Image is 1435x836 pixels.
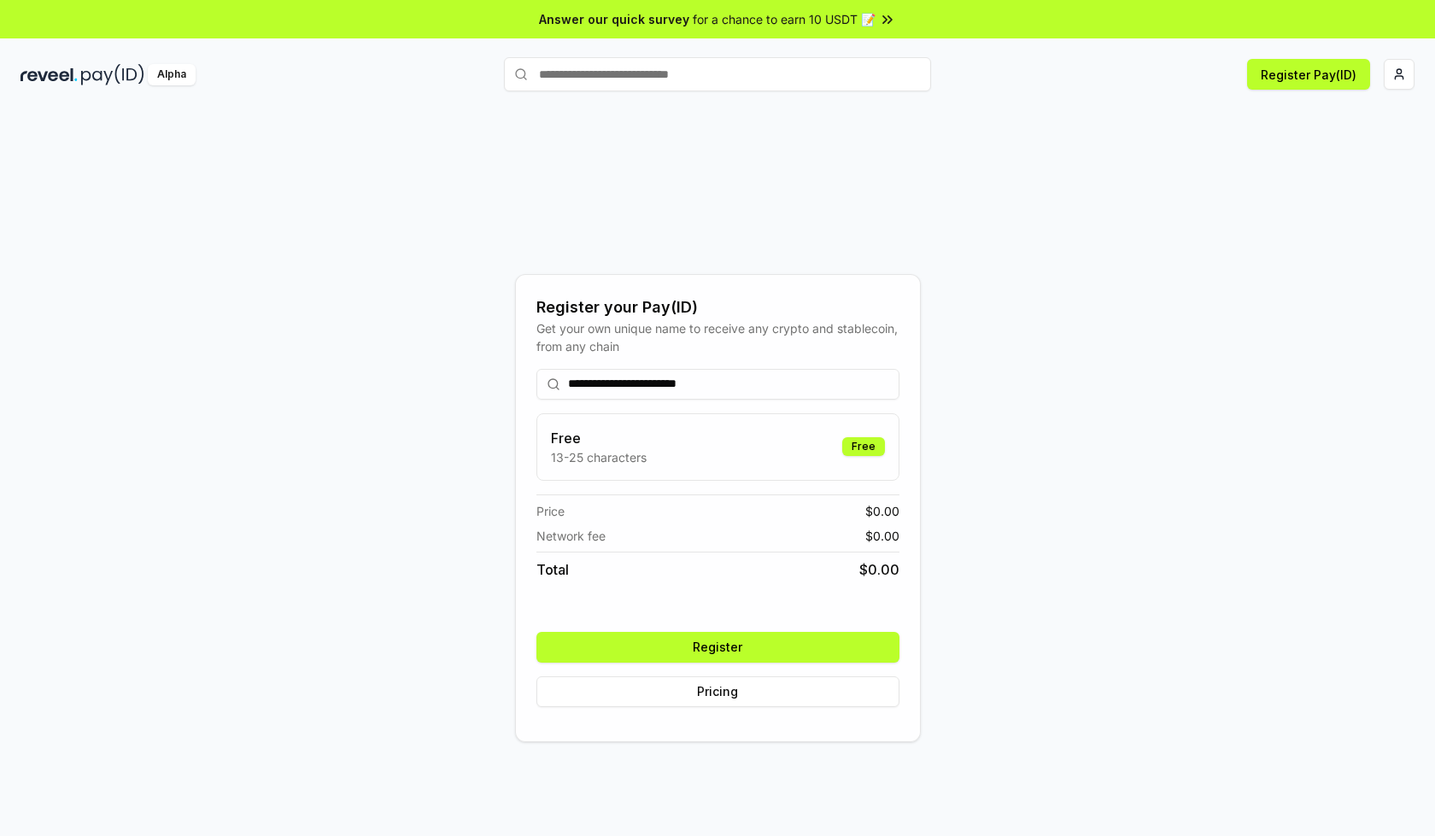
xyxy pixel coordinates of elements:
button: Register [536,632,899,663]
span: for a chance to earn 10 USDT 📝 [693,10,876,28]
h3: Free [551,428,647,448]
div: Free [842,437,885,456]
span: Network fee [536,527,606,545]
span: Total [536,559,569,580]
div: Register your Pay(ID) [536,295,899,319]
span: Answer our quick survey [539,10,689,28]
button: Register Pay(ID) [1247,59,1370,90]
span: Price [536,502,565,520]
p: 13-25 characters [551,448,647,466]
span: $ 0.00 [865,502,899,520]
img: pay_id [81,64,144,85]
span: $ 0.00 [865,527,899,545]
button: Pricing [536,676,899,707]
div: Alpha [148,64,196,85]
div: Get your own unique name to receive any crypto and stablecoin, from any chain [536,319,899,355]
img: reveel_dark [20,64,78,85]
span: $ 0.00 [859,559,899,580]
